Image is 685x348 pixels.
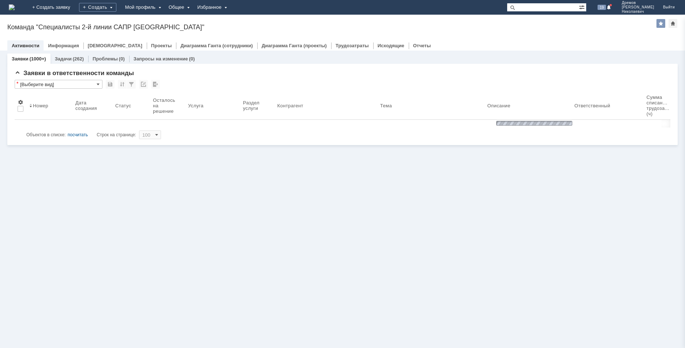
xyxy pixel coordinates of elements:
[73,56,84,62] div: (262)
[378,43,404,48] a: Исходящие
[572,92,644,120] th: Ответственный
[151,80,160,89] div: Экспорт списка
[622,5,654,10] span: [PERSON_NAME]
[240,92,274,120] th: Раздел услуги
[127,80,136,89] div: Фильтрация...
[656,19,665,28] div: Добавить в избранное
[106,80,115,89] div: Сохранить вид
[93,56,118,62] a: Проблемы
[336,43,369,48] a: Трудозатраты
[55,56,72,62] a: Задачи
[647,95,670,116] div: Сумма списанных трудозатрат (ч)
[622,10,654,14] span: Николаевич
[189,56,195,62] div: (0)
[188,103,204,108] div: Услуга
[88,43,142,48] a: [DEMOGRAPHIC_DATA]
[119,56,125,62] div: (0)
[9,4,15,10] img: logo
[112,92,150,120] th: Статус
[644,92,678,120] th: Сумма списанных трудозатрат (ч)
[380,103,392,108] div: Тема
[151,43,172,48] a: Проекты
[487,103,511,108] div: Описание
[622,1,654,5] span: Дремов
[118,80,127,89] div: Сортировка...
[134,56,188,62] a: Запросы на изменение
[274,92,377,120] th: Контрагент
[150,92,185,120] th: Осталось на решение
[262,43,327,48] a: Диаграмма Ганта (проекты)
[574,103,611,108] div: Ответственный
[7,23,656,31] div: Команда "Специалисты 2-й линии САПР [GEOGRAPHIC_DATA]"
[9,4,15,10] a: Перейти на домашнюю страницу
[29,56,46,62] div: (1000+)
[579,3,586,10] span: Расширенный поиск
[115,103,131,108] div: Статус
[598,5,606,10] span: 19
[15,70,134,77] span: Заявки в ответственности команды
[26,132,65,137] span: Объектов в списке:
[243,100,266,111] div: Раздел услуги
[277,103,305,108] div: Контрагент
[377,92,484,120] th: Тема
[72,92,112,120] th: Дата создания
[413,43,431,48] a: Отчеты
[48,43,79,48] a: Информация
[68,130,88,139] div: посчитать
[180,43,253,48] a: Диаграмма Ганта (сотрудники)
[12,56,28,62] a: Заявки
[79,3,116,12] div: Создать
[669,19,677,28] div: Сделать домашней страницей
[75,100,104,111] div: Дата создания
[153,97,176,114] div: Осталось на решение
[494,120,574,127] img: wJIQAAOwAAAAAAAAAAAA==
[12,43,39,48] a: Активности
[33,103,49,108] div: Номер
[16,81,18,86] div: Настройки списка отличаются от сохраненных в виде
[18,99,23,105] span: Настройки
[26,92,72,120] th: Номер
[26,130,136,139] i: Строк на странице:
[139,80,148,89] div: Скопировать ссылку на список
[185,92,240,120] th: Услуга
